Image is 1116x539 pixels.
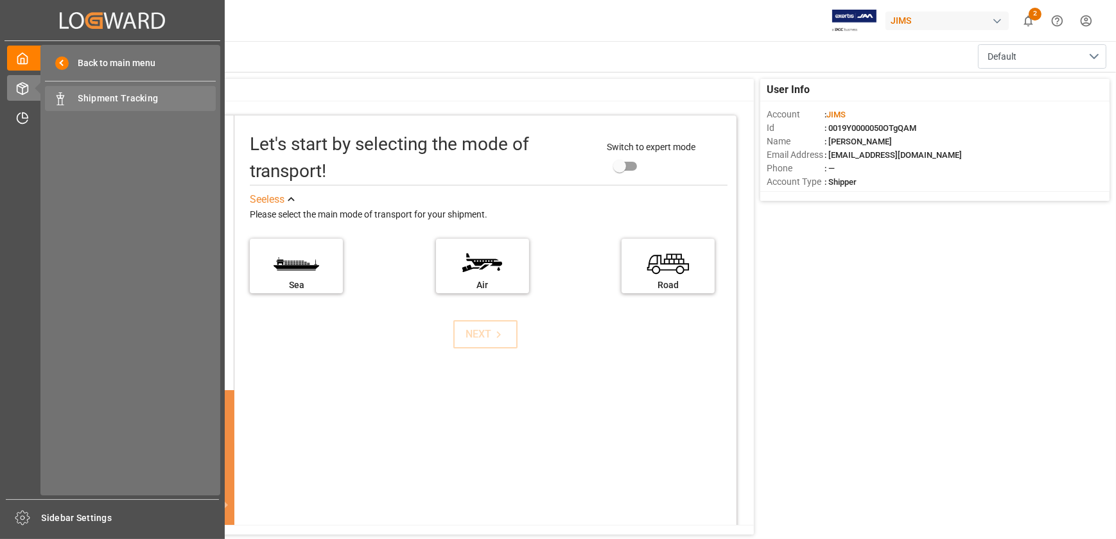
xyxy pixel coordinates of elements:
div: Air [442,278,523,292]
div: Please select the main mode of transport for your shipment. [250,207,728,223]
div: Road [628,278,708,292]
a: My Cockpit [7,46,218,71]
span: : [EMAIL_ADDRESS][DOMAIN_NAME] [824,150,962,160]
div: See less [250,192,284,207]
div: Sea [256,278,336,292]
div: JIMS [885,12,1009,30]
button: NEXT [453,320,518,348]
span: Account [767,108,824,121]
div: Let's start by selecting the mode of transport! [250,131,594,185]
span: : 0019Y0000050OTgQAM [824,123,916,133]
button: open menu [978,44,1106,69]
span: Back to main menu [69,56,155,70]
button: JIMS [885,8,1014,33]
span: Name [767,135,824,148]
span: User Info [767,82,810,98]
span: 2 [1029,8,1042,21]
div: NEXT [466,327,505,342]
span: : [PERSON_NAME] [824,137,892,146]
span: Phone [767,162,824,175]
img: Exertis%20JAM%20-%20Email%20Logo.jpg_1722504956.jpg [832,10,876,32]
span: : [824,110,846,119]
button: Help Center [1043,6,1072,35]
span: Id [767,121,824,135]
a: Shipment Tracking [45,86,216,111]
span: : Shipper [824,177,857,187]
span: Email Address [767,148,824,162]
span: Shipment Tracking [78,92,216,105]
span: Account Type [767,175,824,189]
span: Sidebar Settings [42,511,220,525]
span: Switch to expert mode [607,142,696,152]
button: show 2 new notifications [1014,6,1043,35]
a: Timeslot Management V2 [7,105,218,130]
span: JIMS [826,110,846,119]
span: : — [824,164,835,173]
span: Default [988,50,1016,64]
